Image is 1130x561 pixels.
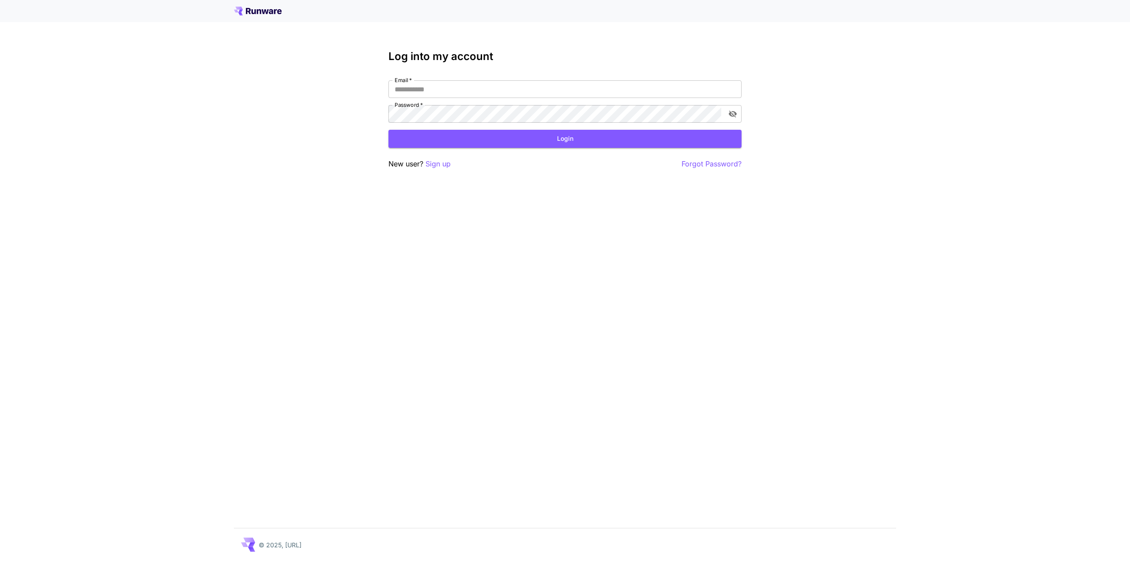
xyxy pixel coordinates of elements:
[388,158,451,169] p: New user?
[682,158,742,169] button: Forgot Password?
[426,158,451,169] button: Sign up
[259,540,301,550] p: © 2025, [URL]
[395,76,412,84] label: Email
[725,106,741,122] button: toggle password visibility
[388,50,742,63] h3: Log into my account
[388,130,742,148] button: Login
[395,101,423,109] label: Password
